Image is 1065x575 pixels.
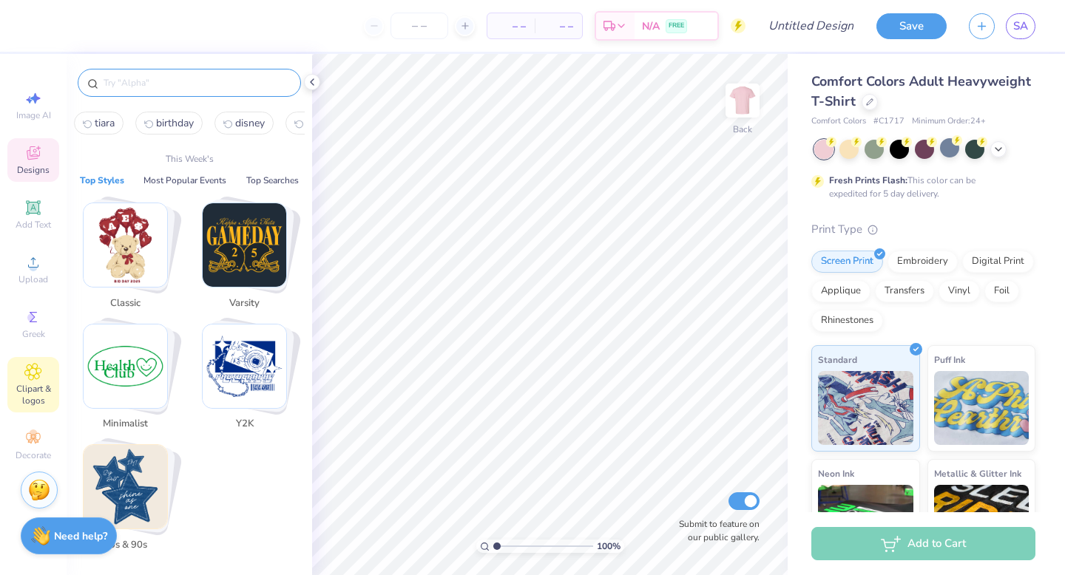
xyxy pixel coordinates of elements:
[84,203,167,287] img: Classic
[156,116,194,130] span: birthday
[102,75,291,90] input: Try "Alpha"
[74,444,186,558] button: Stack Card Button 80s & 90s
[139,173,231,188] button: Most Popular Events
[220,296,268,311] span: Varsity
[135,112,203,135] button: birthday1
[811,115,866,128] span: Comfort Colors
[597,540,621,553] span: 100 %
[496,18,526,34] span: – –
[818,352,857,367] span: Standard
[818,466,854,481] span: Neon Ink
[7,383,59,406] span: Clipart & logos
[16,219,51,231] span: Add Text
[16,109,51,121] span: Image AI
[242,173,303,188] button: Top Searches
[74,203,186,316] button: Stack Card Button Classic
[203,324,286,408] img: Y2K
[1013,18,1028,35] span: SA
[390,13,448,39] input: – –
[811,72,1031,110] span: Comfort Colors Adult Heavyweight T-Shirt
[193,203,305,316] button: Stack Card Button Varsity
[811,251,883,273] div: Screen Print
[934,371,1029,445] img: Puff Ink
[74,324,186,438] button: Stack Card Button Minimalist
[74,112,124,135] button: tiara0
[829,174,1011,200] div: This color can be expedited for 5 day delivery.
[912,115,986,128] span: Minimum Order: 24 +
[220,417,268,432] span: Y2K
[18,273,48,285] span: Upload
[876,13,947,39] button: Save
[166,152,214,166] p: This Week's
[203,203,286,287] img: Varsity
[17,164,50,176] span: Designs
[285,112,355,135] button: butterfly3
[811,280,870,302] div: Applique
[544,18,573,34] span: – –
[101,538,149,553] span: 80s & 90s
[84,445,167,528] img: 80s & 90s
[193,324,305,438] button: Stack Card Button Y2K
[95,116,115,130] span: tiara
[54,529,107,543] strong: Need help?
[811,221,1035,238] div: Print Type
[728,86,757,115] img: Back
[873,115,905,128] span: # C1717
[984,280,1019,302] div: Foil
[962,251,1034,273] div: Digital Print
[671,517,760,544] label: Submit to feature on our public gallery.
[757,11,865,41] input: Untitled Design
[733,123,752,136] div: Back
[939,280,980,302] div: Vinyl
[235,116,265,130] span: disney
[22,328,45,340] span: Greek
[214,112,274,135] button: disney2
[811,310,883,332] div: Rhinestones
[642,18,660,34] span: N/A
[818,371,913,445] img: Standard
[101,296,149,311] span: Classic
[887,251,958,273] div: Embroidery
[829,174,907,186] strong: Fresh Prints Flash:
[934,352,965,367] span: Puff Ink
[16,449,51,461] span: Decorate
[101,417,149,432] span: Minimalist
[669,21,684,31] span: FREE
[875,280,934,302] div: Transfers
[934,485,1029,559] img: Metallic & Glitter Ink
[818,485,913,559] img: Neon Ink
[84,324,167,408] img: Minimalist
[75,173,129,188] button: Top Styles
[934,466,1021,481] span: Metallic & Glitter Ink
[1006,13,1035,39] a: SA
